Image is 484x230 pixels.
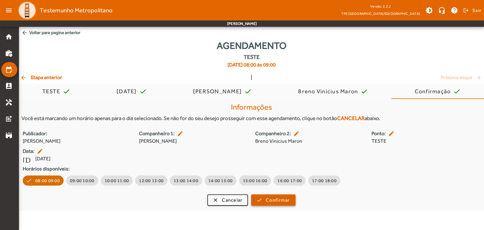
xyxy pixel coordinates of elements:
[244,88,252,95] mat-icon: check
[228,53,276,61] span: TESTE
[5,66,13,73] mat-icon: edit_calendar
[23,130,131,137] strong: Publicador:
[21,114,481,123] div: Você está marcando um horário apenas para o dia selecionado. Se não for do seu desejo prosseguir ...
[193,88,244,95] div: [PERSON_NAME]
[139,130,175,137] strong: Companheiro 1:
[42,88,63,95] div: TESTE
[174,177,198,184] span: 13:00 14:00
[208,177,233,184] span: 14:00 15:00
[341,10,420,17] span: TPE [GEOGRAPHIC_DATA]/[GEOGRAPHIC_DATA]
[360,88,368,95] mat-icon: check
[19,27,484,38] span: Voltar para pagina anterior
[23,147,34,155] strong: Data:
[70,177,95,184] span: 09:00 10:00
[5,131,13,139] mat-icon: stadium
[341,3,420,10] div: Versão: 2.2.2
[105,177,129,184] span: 10:00 11:00
[255,130,291,137] strong: Companheiro 2:
[20,74,28,81] mat-icon: arrow_back
[21,30,28,36] mat-icon: arrow_back
[415,88,453,95] div: Confirmação
[139,88,147,95] mat-icon: check
[3,4,15,17] mat-icon: menu
[35,155,50,163] span: [DATE]
[5,115,13,123] mat-icon: post_add
[222,197,242,204] span: Cancelar
[63,88,70,95] mat-icon: check
[5,49,13,57] mat-icon: work_history
[298,88,360,95] div: Breno Vinicius Maron
[35,177,60,184] span: 08:00 09:00
[117,88,139,95] div: [DATE]
[228,61,276,69] span: [DATE] 08:00 às 09:00
[139,137,248,145] span: [PERSON_NAME]
[23,165,480,173] strong: Horários disponíveis:
[277,177,302,184] span: 16:00 17:00
[37,148,44,154] mat-icon: edit
[312,177,337,184] span: 17:00 18:00
[472,5,481,15] span: Sair
[462,6,481,15] button: Sair
[293,130,301,137] mat-icon: edit
[453,88,461,95] mat-icon: check
[40,5,112,15] span: Testemunho Metropolitano
[15,1,112,20] a: Testemunho Metropolitano
[372,137,480,145] span: TESTE
[207,194,248,206] button: Cancelar
[251,194,295,206] button: Confirmar
[251,74,252,81] span: |
[5,99,13,106] mat-icon: handyman
[243,177,268,184] span: 15:00 16:00
[337,115,365,121] strong: CANCELAR
[388,130,396,137] mat-icon: edit
[139,177,164,184] span: 12:00 13:00
[372,130,386,137] strong: Ponto:
[20,74,62,81] span: Etapa anterior
[23,137,131,145] span: [PERSON_NAME]
[18,1,37,20] img: Logo TPE
[217,38,286,53] span: Agendamento
[177,130,185,137] mat-icon: edit
[23,155,30,163] mat-icon: [DATE]
[5,82,13,90] mat-icon: perm_contact_calendar
[255,137,364,145] span: Breno Vinicius Maron
[5,33,13,41] mat-icon: home
[21,103,481,112] h4: Informações
[266,197,290,204] span: Confirmar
